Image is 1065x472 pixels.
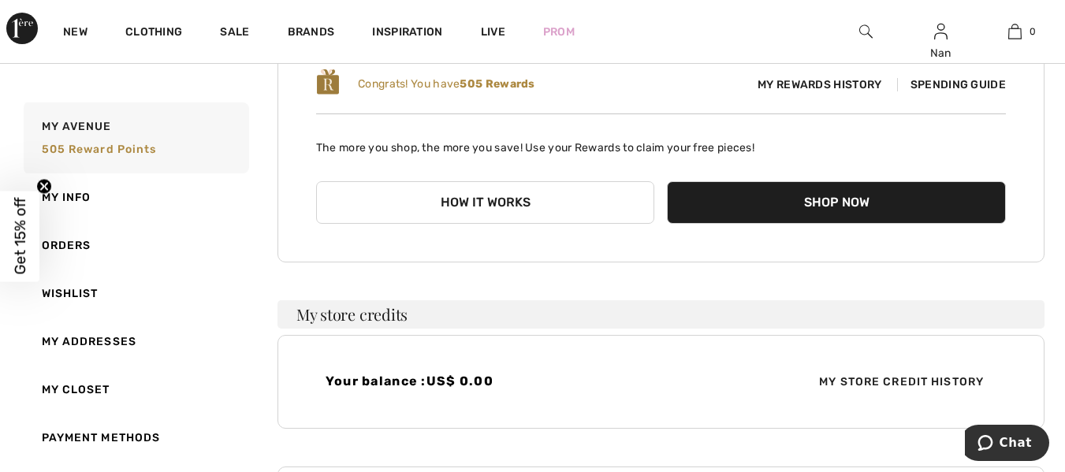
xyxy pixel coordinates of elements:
[316,181,655,224] button: How it works
[6,13,38,44] img: 1ère Avenue
[372,25,442,42] span: Inspiration
[42,143,157,156] span: 505 Reward points
[326,374,652,388] h4: Your balance :
[20,269,249,318] a: Wishlist
[745,76,894,93] span: My Rewards History
[667,181,1006,224] button: Shop Now
[277,300,1045,329] h3: My store credits
[316,127,1006,156] p: The more you shop, the more you save! Use your Rewards to claim your free pieces!
[460,77,534,91] b: 505 Rewards
[806,374,996,390] span: My Store Credit History
[63,25,88,42] a: New
[36,178,52,194] button: Close teaser
[978,22,1052,41] a: 0
[358,77,535,91] span: Congrats! You have
[965,425,1049,464] iframe: Opens a widget where you can chat to one of our agents
[125,25,182,42] a: Clothing
[288,25,335,42] a: Brands
[859,22,873,41] img: search the website
[20,221,249,269] a: Orders
[904,45,977,61] div: Nan
[20,366,249,414] a: My Closet
[897,78,1006,91] span: Spending Guide
[934,22,948,41] img: My Info
[20,414,249,462] a: Payment Methods
[220,25,249,42] a: Sale
[20,318,249,366] a: My Addresses
[426,374,493,388] span: US$ 0.00
[1008,22,1022,41] img: My Bag
[42,118,112,135] span: My Avenue
[481,24,505,40] a: Live
[20,173,249,221] a: My Info
[934,24,948,39] a: Sign In
[543,24,575,40] a: Prom
[11,198,29,275] span: Get 15% off
[316,68,340,96] img: loyalty_logo_r.svg
[1030,24,1036,39] span: 0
